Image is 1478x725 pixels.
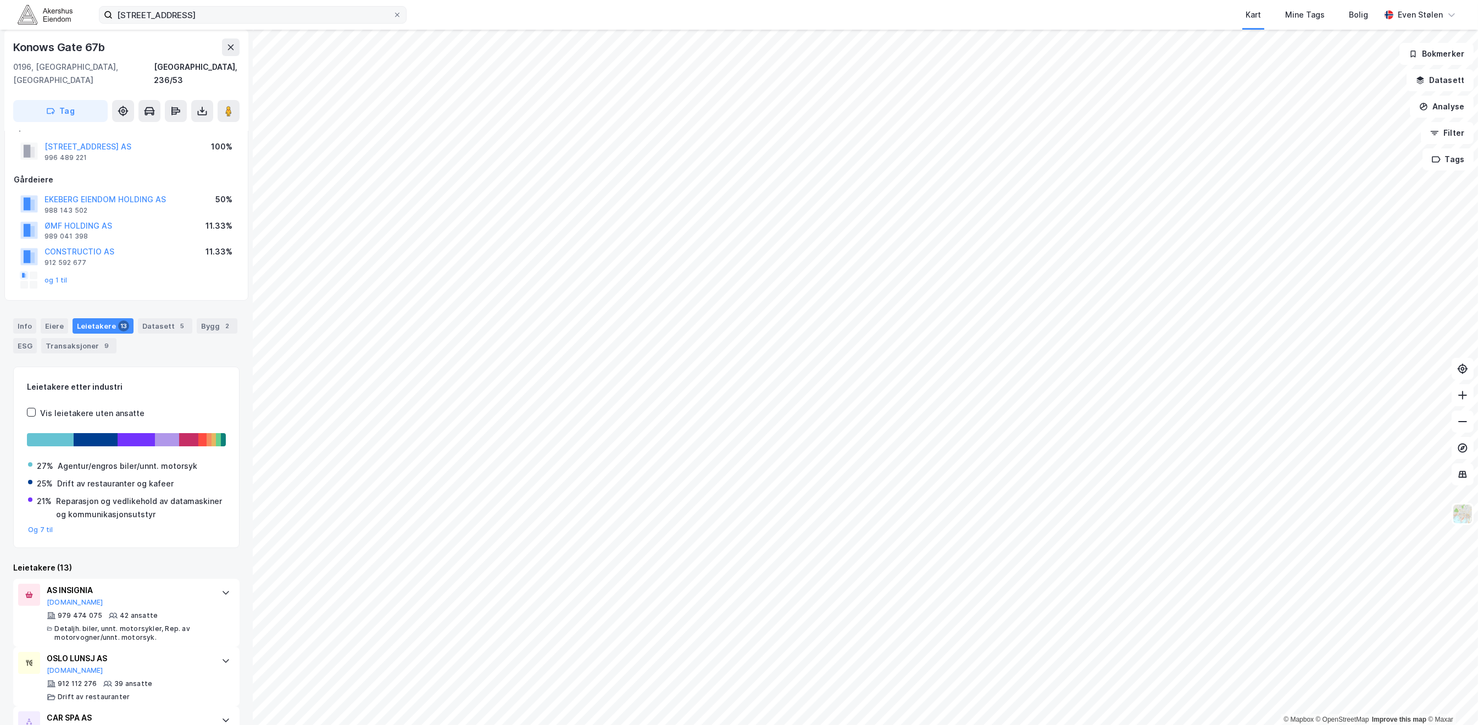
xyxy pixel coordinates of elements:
button: [DOMAIN_NAME] [47,666,103,675]
div: 13 [118,320,129,331]
button: Datasett [1407,69,1474,91]
div: 100% [211,140,232,153]
div: 0196, [GEOGRAPHIC_DATA], [GEOGRAPHIC_DATA] [13,60,154,87]
div: Eiere [41,318,68,334]
div: Gårdeiere [14,173,239,186]
button: Analyse [1410,96,1474,118]
div: 2 [222,320,233,331]
a: Mapbox [1283,716,1314,723]
input: Søk på adresse, matrikkel, gårdeiere, leietakere eller personer [113,7,393,23]
div: 25% [37,477,53,490]
div: Drift av restauranter [58,693,130,701]
div: Drift av restauranter og kafeer [57,477,174,490]
div: [GEOGRAPHIC_DATA], 236/53 [154,60,240,87]
div: Info [13,318,36,334]
iframe: Chat Widget [1423,672,1478,725]
button: Tag [13,100,108,122]
div: Even Stølen [1398,8,1443,21]
img: akershus-eiendom-logo.9091f326c980b4bce74ccdd9f866810c.svg [18,5,73,24]
div: 912 112 276 [58,679,97,688]
div: Leietakere [73,318,134,334]
div: 996 489 221 [45,153,87,162]
div: 42 ansatte [120,611,158,620]
div: 912 592 677 [45,258,86,267]
div: AS INSIGNIA [47,584,210,597]
div: Kart [1246,8,1261,21]
div: Datasett [138,318,192,334]
div: Leietakere etter industri [27,380,226,394]
div: 979 474 075 [58,611,102,620]
div: OSLO LUNSJ AS [47,652,210,665]
div: 50% [215,193,232,206]
div: 21% [37,495,52,508]
button: [DOMAIN_NAME] [47,598,103,607]
div: Detaljh. biler, unnt. motorsykler, Rep. av motorvogner/unnt. motorsyk. [54,624,210,642]
button: Tags [1423,148,1474,170]
div: 9 [101,340,112,351]
a: OpenStreetMap [1316,716,1369,723]
button: Og 7 til [28,525,53,534]
div: 11.33% [205,245,232,258]
div: 11.33% [205,219,232,233]
div: Leietakere (13) [13,561,240,574]
div: Bolig [1349,8,1368,21]
div: 988 143 502 [45,206,87,215]
img: Z [1452,503,1473,524]
div: Mine Tags [1285,8,1325,21]
div: 5 [177,320,188,331]
div: Konows Gate 67b [13,38,107,56]
button: Filter [1421,122,1474,144]
div: 27% [37,460,53,473]
button: Bokmerker [1399,43,1474,65]
div: 39 ansatte [114,679,152,688]
div: Reparasjon og vedlikehold av datamaskiner og kommunikasjonsutstyr [56,495,225,521]
div: Transaksjoner [41,338,116,353]
div: CAR SPA AS [47,711,210,724]
div: Kontrollprogram for chat [1423,672,1478,725]
a: Improve this map [1372,716,1426,723]
div: ESG [13,338,37,353]
div: Bygg [197,318,237,334]
div: Vis leietakere uten ansatte [40,407,145,420]
div: 989 041 398 [45,232,88,241]
div: Agentur/engros biler/unnt. motorsyk [58,460,197,473]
